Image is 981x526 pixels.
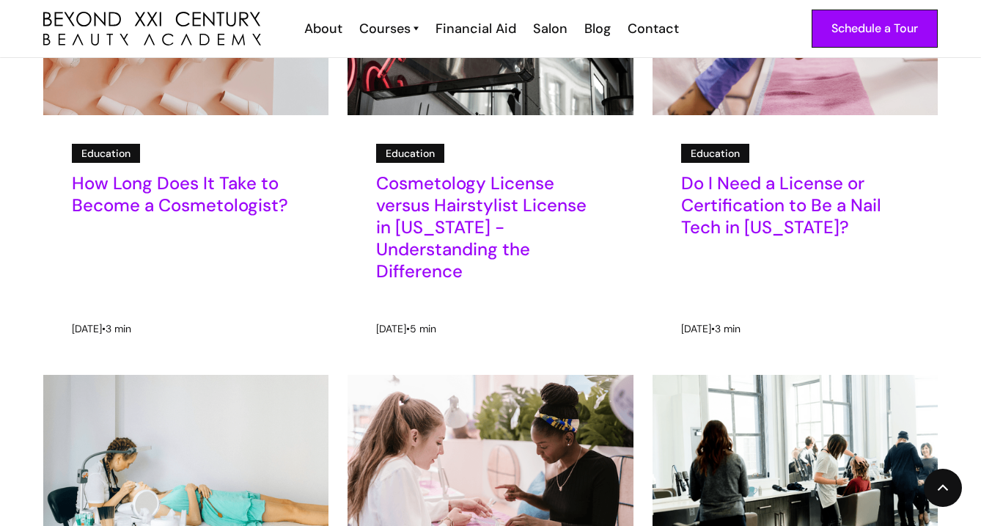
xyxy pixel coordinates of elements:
a: Schedule a Tour [812,10,938,48]
div: • [102,321,106,337]
a: Salon [523,19,575,38]
div: Contact [628,19,679,38]
h5: How Long Does It Take to Become a Cosmetologist? [72,172,300,216]
a: Education [681,144,749,163]
a: Blog [575,19,618,38]
div: 5 min [410,321,436,337]
div: [DATE] [72,321,102,337]
a: How Long Does It Take to Become a Cosmetologist? [72,172,300,226]
div: Education [81,145,131,161]
div: Blog [584,19,611,38]
h5: Cosmetology License versus Hairstylist License in [US_STATE] - Understanding the Difference [376,172,604,282]
div: Courses [359,19,411,38]
a: Do I Need a License or Certification to Be a Nail Tech in [US_STATE]? [681,172,909,248]
div: [DATE] [681,321,711,337]
div: 3 min [106,321,131,337]
a: Education [376,144,444,163]
div: Salon [533,19,567,38]
a: Contact [618,19,686,38]
a: About [295,19,350,38]
a: Courses [359,19,419,38]
div: 3 min [715,321,741,337]
a: Education [72,144,140,163]
div: • [406,321,410,337]
a: Cosmetology License versus Hairstylist License in [US_STATE] - Understanding the Difference [376,172,604,292]
a: home [43,12,261,46]
div: Schedule a Tour [831,19,918,38]
a: Financial Aid [426,19,523,38]
div: Education [386,145,435,161]
img: beyond 21st century beauty academy logo [43,12,261,46]
h5: Do I Need a License or Certification to Be a Nail Tech in [US_STATE]? [681,172,909,238]
div: • [711,321,715,337]
div: [DATE] [376,321,406,337]
div: Education [691,145,740,161]
div: About [304,19,342,38]
div: Financial Aid [436,19,516,38]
